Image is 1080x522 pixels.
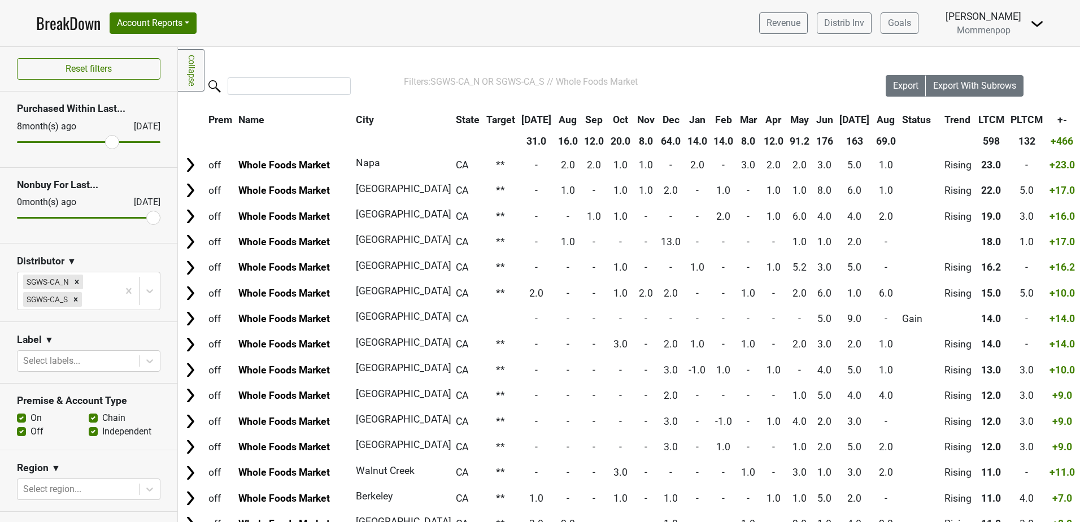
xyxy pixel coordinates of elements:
span: - [747,313,750,324]
a: Whole Foods Market [238,313,330,324]
img: Arrow right [182,464,199,481]
th: State: activate to sort column ascending [453,110,482,130]
td: off [206,255,235,280]
span: - [535,338,538,350]
h3: Distributor [17,255,64,267]
label: Off [31,425,43,438]
img: Arrow right [182,182,199,199]
a: Whole Foods Market [238,441,330,453]
span: 2.0 [767,159,781,171]
span: - [567,288,569,299]
span: CA [456,288,468,299]
a: BreakDown [36,11,101,35]
span: 5.0 [847,262,861,273]
span: - [747,236,750,247]
span: Status [902,114,931,125]
th: City: activate to sort column ascending [353,110,446,130]
span: [GEOGRAPHIC_DATA] [356,234,451,245]
span: - [722,313,725,324]
td: off [206,179,235,203]
td: off [206,307,235,331]
span: 3.0 [817,262,831,273]
span: PLTCM [1011,114,1043,125]
span: +466 [1051,136,1073,147]
td: off [206,281,235,305]
span: - [696,211,699,222]
span: - [593,262,595,273]
span: ▼ [51,462,60,475]
th: +-: activate to sort column ascending [1047,110,1078,130]
span: 13.0 [661,236,681,247]
span: 6.0 [847,185,861,196]
td: Rising [942,255,974,280]
th: 16.0 [555,131,581,151]
h3: Label [17,334,42,346]
span: ▼ [45,333,54,347]
div: Remove SGWS-CA_N [71,275,83,289]
span: +16.0 [1049,211,1075,222]
th: Sep: activate to sort column ascending [582,110,607,130]
span: 3.0 [664,364,678,376]
div: SGWS-CA_S [23,292,69,307]
th: &nbsp;: activate to sort column ascending [179,110,204,130]
span: 1.0 [767,185,781,196]
span: 3.0 [741,159,755,171]
span: 1.0 [613,288,628,299]
th: Aug: activate to sort column ascending [873,110,899,130]
span: - [1025,313,1028,324]
label: Independent [102,425,151,438]
span: CA [456,211,468,222]
span: 8.0 [817,185,831,196]
span: 23.0 [981,159,1001,171]
th: 12.0 [582,131,607,151]
span: CA [456,364,468,376]
img: Arrow right [182,208,199,225]
span: 5.0 [1020,288,1034,299]
span: 1.0 [613,262,628,273]
a: Distrib Inv [817,12,872,34]
h3: Region [17,462,49,474]
span: 1.0 [767,211,781,222]
span: - [885,313,887,324]
span: +10.0 [1049,288,1075,299]
span: ▼ [67,255,76,268]
span: - [747,185,750,196]
a: Whole Foods Market [238,159,330,171]
span: - [535,236,538,247]
label: Chain [102,411,125,425]
span: - [593,288,595,299]
span: 6.0 [879,288,893,299]
span: 15.0 [981,288,1001,299]
span: 1.0 [587,211,601,222]
a: Whole Foods Market [238,493,330,504]
span: - [619,236,622,247]
th: 91.2 [787,131,812,151]
span: 1.0 [767,262,781,273]
span: Export With Subrows [933,80,1016,91]
img: Arrow right [182,362,199,379]
span: - [1025,262,1028,273]
h3: Nonbuy For Last... [17,179,160,191]
span: - [669,159,672,171]
span: 1.0 [613,185,628,196]
th: LTCM: activate to sort column ascending [976,110,1007,130]
span: 2.0 [690,159,704,171]
img: Arrow right [182,285,199,302]
th: 12.0 [761,131,786,151]
span: CA [456,262,468,273]
td: off [206,358,235,382]
a: Whole Foods Market [238,288,330,299]
th: Oct: activate to sort column ascending [608,110,633,130]
th: Jun: activate to sort column ascending [813,110,836,130]
span: 1.0 [639,185,653,196]
span: - [722,288,725,299]
span: 5.0 [817,313,831,324]
span: - [567,262,569,273]
span: - [644,338,647,350]
img: Arrow right [182,490,199,507]
span: 1.0 [690,338,704,350]
span: - [535,313,538,324]
span: - [696,288,699,299]
span: 19.0 [981,211,1001,222]
span: 1.0 [792,236,807,247]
